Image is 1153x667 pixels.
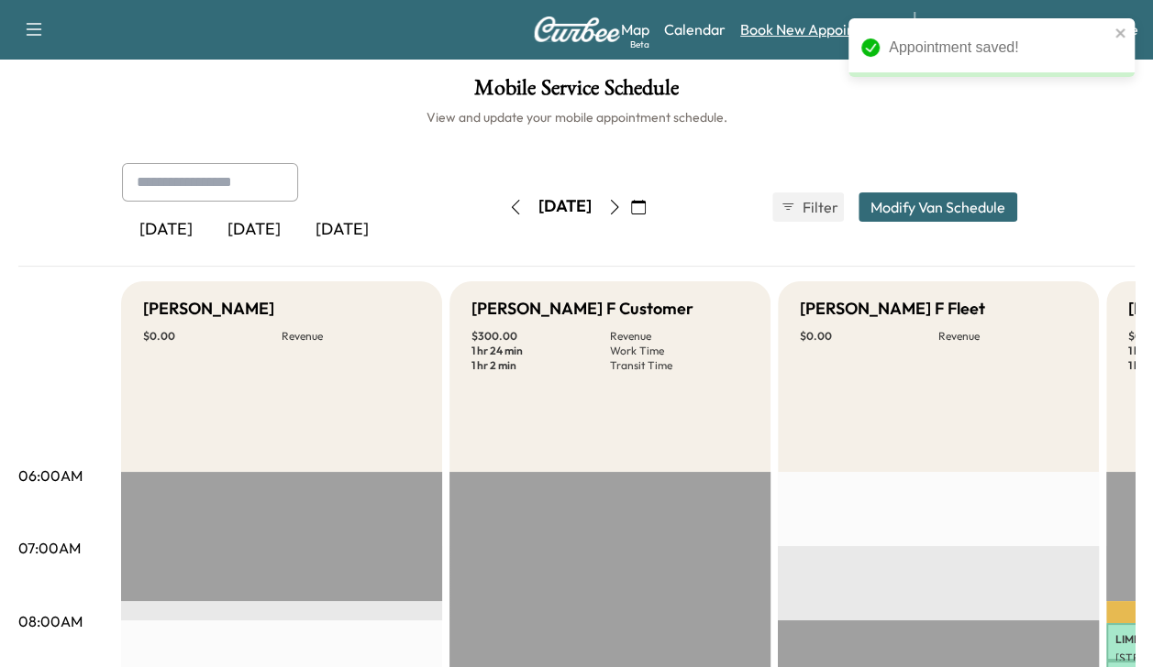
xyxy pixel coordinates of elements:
p: $ 0.00 [800,329,938,344]
h5: [PERSON_NAME] F Customer [471,296,693,322]
a: MapBeta [621,18,649,40]
p: 08:00AM [18,610,83,632]
p: 1 hr 2 min [471,358,610,373]
div: [DATE] [298,209,386,251]
p: Revenue [282,329,420,344]
h5: [PERSON_NAME] [143,296,274,322]
div: Beta [630,38,649,51]
button: Filter [772,192,844,222]
p: Transit Time [610,358,748,373]
p: 07:00AM [18,537,81,559]
h6: View and update your mobile appointment schedule. [18,108,1135,126]
h5: [PERSON_NAME] F Fleet [800,296,985,322]
span: Filter [803,196,836,218]
a: Book New Appointment [740,18,895,40]
div: [DATE] [122,209,210,251]
h1: Mobile Service Schedule [18,77,1135,108]
div: Appointment saved! [889,37,1109,59]
div: [DATE] [210,209,298,251]
p: $ 0.00 [143,329,282,344]
p: Revenue [938,329,1077,344]
button: close [1114,26,1127,40]
button: Modify Van Schedule [859,192,1017,222]
p: Work Time [610,344,748,358]
div: [DATE] [538,195,592,218]
p: 1 hr 24 min [471,344,610,358]
p: Revenue [610,329,748,344]
p: 06:00AM [18,465,83,487]
img: Curbee Logo [533,16,621,42]
p: $ 300.00 [471,329,610,344]
a: Calendar [664,18,726,40]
